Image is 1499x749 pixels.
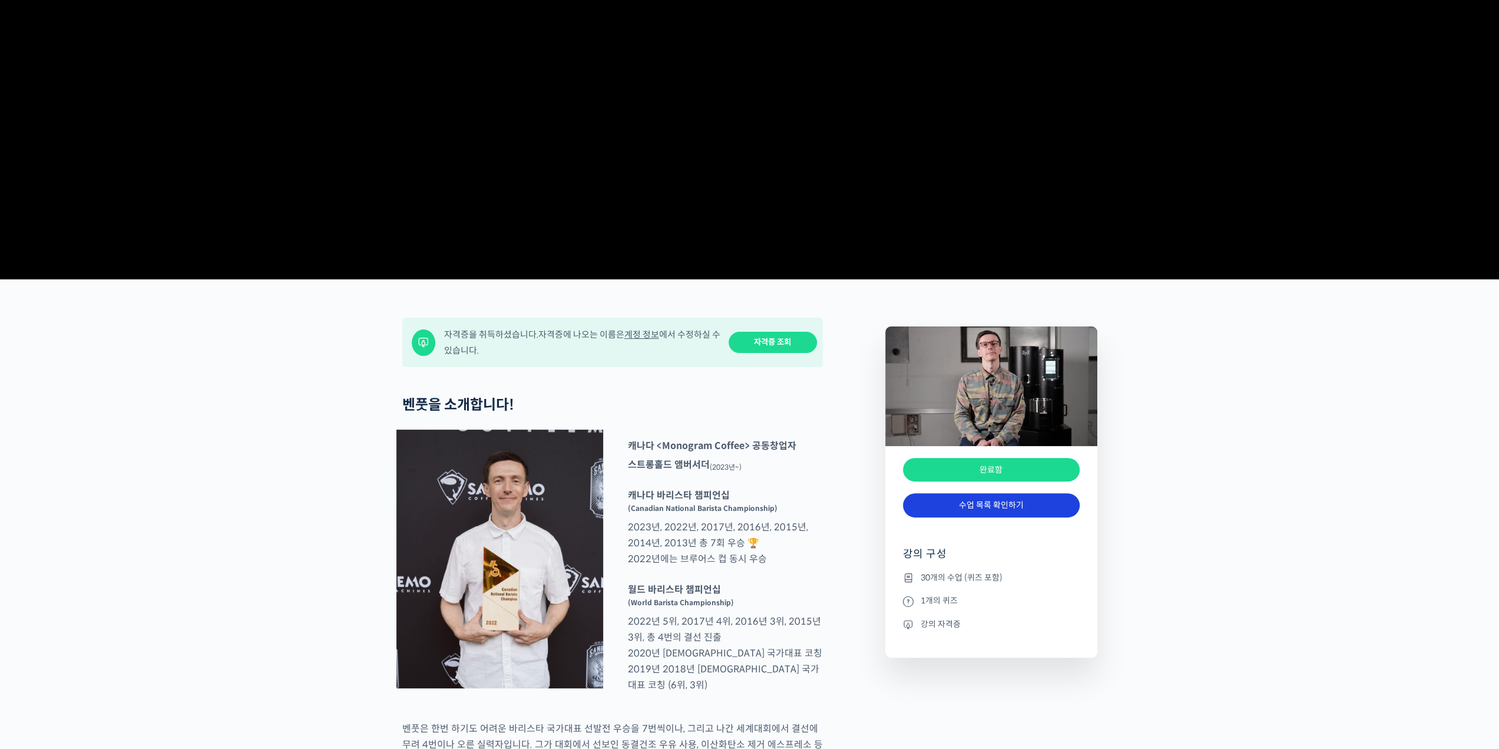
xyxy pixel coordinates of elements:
li: 1개의 퀴즈 [903,594,1080,608]
div: 완료함 [903,458,1080,482]
sup: (World Barista Championship) [628,598,734,607]
span: 대화 [108,392,122,401]
a: 계정 정보 [624,329,659,340]
strong: 월드 바리스타 챔피언십 [628,583,721,596]
span: 설정 [182,391,196,401]
a: 설정 [152,374,226,403]
strong: 캐나다 <Monogram Coffee> 공동창업자 [628,440,796,452]
strong: 스트롱홀드 앰버서더 [628,458,710,471]
a: 수업 목록 확인하기 [903,493,1080,517]
sub: (2023년~) [710,463,742,471]
li: 강의 자격증 [903,617,1080,631]
p: 2023년, 2022년, 2017년, 2016년, 2015년, 2014년, 2013년 총 7회 우승 🏆 2022년에는 브루어스 컵 동시 우승 [622,487,829,567]
h4: 강의 구성 [903,547,1080,570]
a: 자격증 조회 [729,332,817,354]
a: 대화 [78,374,152,403]
h2: 벤풋을 소개합니다! [402,397,823,414]
span: 홈 [37,391,44,401]
strong: 캐나다 바리스타 챔피언십 [628,489,730,501]
a: 홈 [4,374,78,403]
li: 30개의 수업 (퀴즈 포함) [903,570,1080,585]
p: 2022년 5위, 2017년 4위, 2016년 3위, 2015년 3위, 총 4번의 결선 진출 2020년 [DEMOGRAPHIC_DATA] 국가대표 코칭 2019년 2018년 ... [622,582,829,693]
sup: (Canadian National Barista Championship) [628,504,777,513]
div: 자격증을 취득하셨습니다. 자격증에 나오는 이름은 에서 수정하실 수 있습니다. [444,326,721,358]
